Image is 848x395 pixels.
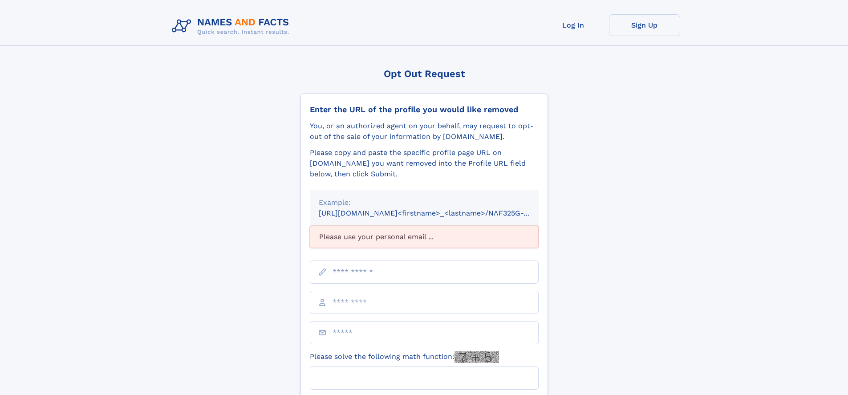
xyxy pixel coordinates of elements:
label: Please solve the following math function: [310,351,499,363]
a: Sign Up [609,14,680,36]
a: Log In [538,14,609,36]
div: Enter the URL of the profile you would like removed [310,105,539,114]
div: Example: [319,197,530,208]
div: Please use your personal email ... [310,226,539,248]
div: Opt Out Request [300,68,548,79]
img: Logo Names and Facts [168,14,296,38]
div: You, or an authorized agent on your behalf, may request to opt-out of the sale of your informatio... [310,121,539,142]
div: Please copy and paste the specific profile page URL on [DOMAIN_NAME] you want removed into the Pr... [310,147,539,179]
small: [URL][DOMAIN_NAME]<firstname>_<lastname>/NAF325G-xxxxxxxx [319,209,556,217]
